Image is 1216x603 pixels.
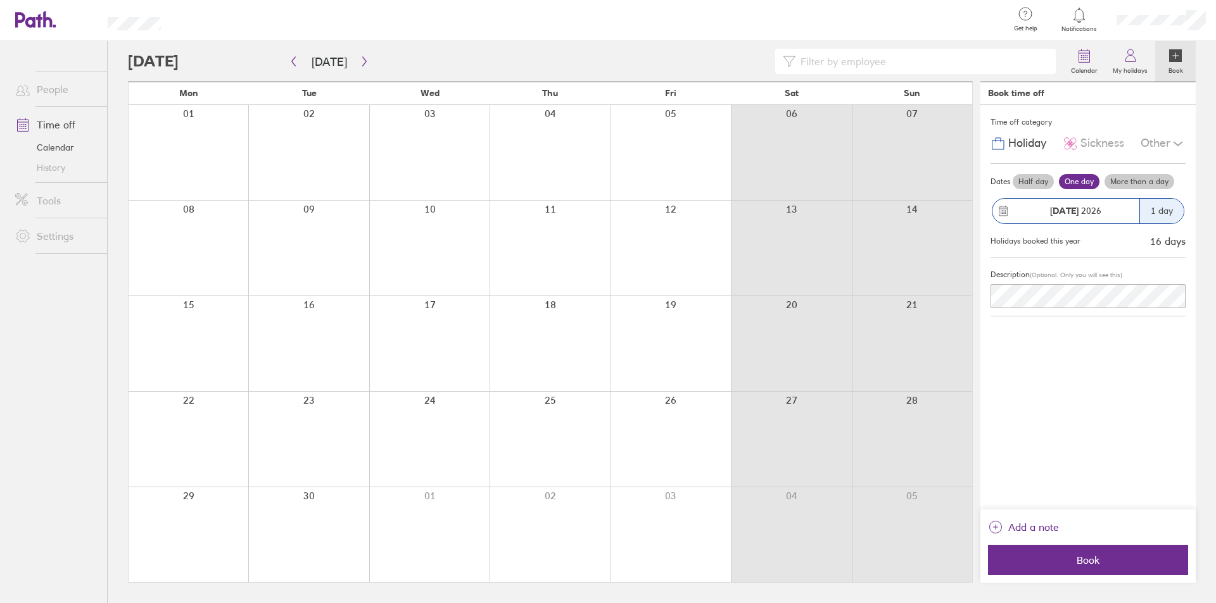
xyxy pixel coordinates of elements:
[5,188,107,213] a: Tools
[988,517,1059,537] button: Add a note
[542,88,558,98] span: Thu
[1030,271,1122,279] span: (Optional. Only you will see this)
[5,137,107,158] a: Calendar
[991,237,1080,246] div: Holidays booked this year
[665,88,676,98] span: Fri
[1050,206,1101,216] span: 2026
[1008,137,1046,150] span: Holiday
[1008,517,1059,537] span: Add a note
[179,88,198,98] span: Mon
[5,158,107,178] a: History
[302,88,317,98] span: Tue
[301,51,357,72] button: [DATE]
[1059,25,1100,33] span: Notifications
[1063,41,1105,82] a: Calendar
[785,88,799,98] span: Sat
[5,77,107,102] a: People
[1155,41,1196,82] a: Book
[991,113,1186,132] div: Time off category
[1141,132,1186,156] div: Other
[1059,174,1099,189] label: One day
[1059,6,1100,33] a: Notifications
[1050,205,1079,216] strong: [DATE]
[795,49,1048,73] input: Filter by employee
[988,88,1044,98] div: Book time off
[1080,137,1124,150] span: Sickness
[904,88,920,98] span: Sun
[1150,235,1186,247] div: 16 days
[1105,63,1155,75] label: My holidays
[991,270,1030,279] span: Description
[1013,174,1054,189] label: Half day
[1105,41,1155,82] a: My holidays
[1005,25,1046,32] span: Get help
[1063,63,1105,75] label: Calendar
[5,112,107,137] a: Time off
[991,177,1010,186] span: Dates
[1139,199,1184,223] div: 1 day
[988,545,1188,575] button: Book
[5,223,107,249] a: Settings
[1105,174,1174,189] label: More than a day
[421,88,440,98] span: Wed
[991,192,1186,230] button: [DATE] 20261 day
[997,554,1179,566] span: Book
[1161,63,1191,75] label: Book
